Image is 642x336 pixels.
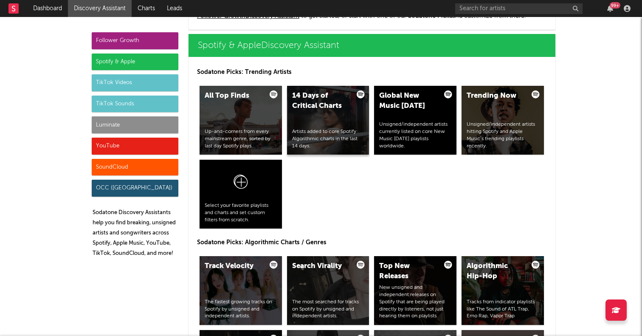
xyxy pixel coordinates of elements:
[374,256,456,325] a: Top New ReleasesNew unsigned and independent releases on Spotify that are being played directly b...
[92,159,178,176] div: SoundCloud
[467,299,539,320] div: Tracks from indicator playlists like The Sound of ATL Trap, Emo Rap, Vapor Trap
[462,256,544,325] a: Algorithmic Hip-HopTracks from indicator playlists like The Sound of ATL Trap, Emo Rap, Vapor Trap
[205,261,262,271] div: Track Velocity
[292,91,350,111] div: 14 Days of Critical Charts
[205,91,262,101] div: All Top Finds
[467,261,524,282] div: Algorithmic Hip-Hop
[467,121,539,150] div: Unsigned/independent artists hitting Spotify and Apple Music’s trending playlists recently.
[197,67,547,77] p: Sodatone Picks: Trending Artists
[292,299,364,320] div: The most searched for tracks on Spotify by unsigned and independent artists.
[205,299,277,320] div: The fastest growing tracks on Spotify by unsigned and independent artists.
[93,208,178,259] p: Sodatone Discovery Assistants help you find breaking, unsigned artists and songwriters across Spo...
[197,237,547,248] p: Sodatone Picks: Algorithmic Charts / Genres
[607,5,613,12] button: 99+
[197,13,299,19] a: Follower GrowthDiscovery Assistant
[455,3,583,14] input: Search for artists
[292,128,364,150] div: Artists added to core Spotify Algorithmic charts in the last 14 days.
[379,261,437,282] div: Top New Releases
[205,128,277,150] div: Up-and-comers from every mainstream genre, sorted by last day Spotify plays.
[92,180,178,197] div: OCC ([GEOGRAPHIC_DATA])
[92,116,178,133] div: Luminate
[189,34,555,57] a: Spotify & AppleDiscovery Assistant
[292,261,350,271] div: Search Virality
[462,86,544,155] a: Trending NowUnsigned/independent artists hitting Spotify and Apple Music’s trending playlists rec...
[379,121,451,150] div: Unsigned/independent artists currently listed on core New Music [DATE] playlists worldwide.
[200,256,282,325] a: Track VelocityThe fastest growing tracks on Spotify by unsigned and independent artists.
[200,160,282,229] a: Select your favorite playlists and charts and set custom filters from scratch.
[374,86,456,155] a: Global New Music [DATE]Unsigned/independent artists currently listed on core New Music [DATE] pla...
[287,86,369,155] a: 14 Days of Critical ChartsArtists added to core Spotify Algorithmic charts in the last 14 days.
[92,96,178,113] div: TikTok Sounds
[610,2,620,8] div: 99 +
[92,54,178,71] div: Spotify & Apple
[408,13,452,19] span: Sodatone Picks
[287,256,369,325] a: Search ViralityThe most searched for tracks on Spotify by unsigned and independent artists.
[467,91,524,101] div: Trending Now
[92,32,178,49] div: Follower Growth
[200,86,282,155] a: All Top FindsUp-and-comers from every mainstream genre, sorted by last day Spotify plays.
[92,138,178,155] div: YouTube
[205,202,277,223] div: Select your favorite playlists and charts and set custom filters from scratch.
[379,284,451,320] div: New unsigned and independent releases on Spotify that are being played directly by listeners, not...
[92,74,178,91] div: TikTok Videos
[379,91,437,111] div: Global New Music [DATE]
